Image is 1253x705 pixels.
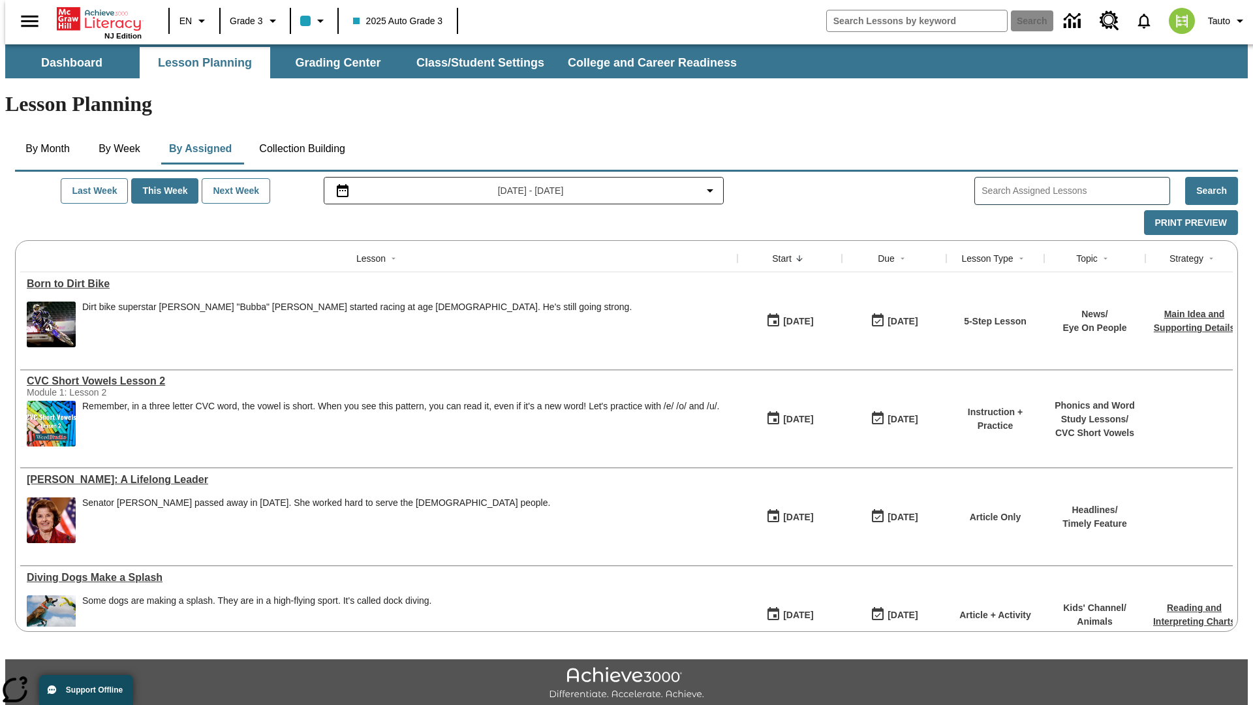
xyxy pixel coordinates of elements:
span: EN [179,14,192,28]
button: Sort [1203,251,1219,266]
span: 2025 Auto Grade 3 [353,14,443,28]
img: CVC Short Vowels Lesson 2. [27,401,76,446]
button: Language: EN, Select a language [174,9,215,33]
svg: Collapse Date Range Filter [702,183,718,198]
button: Sort [1013,251,1029,266]
h1: Lesson Planning [5,92,1248,116]
button: College and Career Readiness [557,47,747,78]
div: Start [772,252,792,265]
span: NJ Edition [104,32,142,40]
p: Phonics and Word Study Lessons / [1051,399,1139,426]
button: Grade: Grade 3, Select a grade [224,9,286,33]
img: avatar image [1169,8,1195,34]
button: Print Preview [1144,210,1238,236]
button: Grading Center [273,47,403,78]
a: Resource Center, Will open in new tab [1092,3,1127,39]
p: Instruction + Practice [953,405,1038,433]
div: Strategy [1169,252,1203,265]
div: Diving Dogs Make a Splash [27,572,731,584]
input: search field [827,10,1007,31]
button: By Month [15,133,80,164]
div: Lesson [356,252,386,265]
p: Kids' Channel / [1063,601,1126,615]
button: 09/05/25: First time the lesson was available [762,603,818,627]
img: A dog is jumping high in the air in an attempt to grab a yellow toy with its mouth. [27,595,76,641]
div: [DATE] [783,607,813,623]
div: Born to Dirt Bike [27,278,731,290]
button: Support Offline [39,675,133,705]
div: [DATE] [783,509,813,525]
button: Collection Building [249,133,356,164]
span: Grade 3 [230,14,263,28]
div: [DATE] [783,411,813,428]
a: Reading and Interpreting Charts [1153,603,1235,627]
button: Class/Student Settings [406,47,555,78]
button: 09/05/25: Last day the lesson can be accessed [866,603,922,627]
div: Due [878,252,895,265]
div: Topic [1076,252,1098,265]
button: Profile/Settings [1203,9,1253,33]
span: Some dogs are making a splash. They are in a high-flying sport. It's called dock diving. [82,595,431,641]
div: [DATE] [888,411,918,428]
button: Last Week [61,178,128,204]
p: Animals [1063,615,1126,629]
button: 09/05/25: Last day the lesson can be accessed [866,309,922,334]
button: 09/05/25: Last day the lesson can be accessed [866,505,922,529]
div: [DATE] [888,607,918,623]
a: CVC Short Vowels Lesson 2, Lessons [27,375,731,387]
div: Senator Dianne Feinstein passed away in September 2023. She worked hard to serve the American peo... [82,497,550,543]
div: [DATE] [888,313,918,330]
a: Home [57,6,142,32]
button: Select the date range menu item [330,183,719,198]
p: Headlines / [1062,503,1127,517]
a: Dianne Feinstein: A Lifelong Leader, Lessons [27,474,731,486]
p: CVC Short Vowels [1051,426,1139,440]
div: [DATE] [888,509,918,525]
a: Born to Dirt Bike, Lessons [27,278,731,290]
img: Motocross racer James Stewart flies through the air on his dirt bike. [27,302,76,347]
div: SubNavbar [5,47,749,78]
div: SubNavbar [5,44,1248,78]
p: Remember, in a three letter CVC word, the vowel is short. When you see this pattern, you can read... [82,401,719,412]
button: 09/05/25: First time the lesson was available [762,505,818,529]
div: Senator [PERSON_NAME] passed away in [DATE]. She worked hard to serve the [DEMOGRAPHIC_DATA] people. [82,497,550,509]
a: Notifications [1127,4,1161,38]
button: Sort [792,251,807,266]
p: Eye On People [1062,321,1126,335]
button: 09/05/25: First time the lesson was available [762,309,818,334]
a: Main Idea and Supporting Details [1154,309,1235,333]
div: Lesson Type [961,252,1013,265]
div: Dianne Feinstein: A Lifelong Leader [27,474,731,486]
button: Select a new avatar [1161,4,1203,38]
p: 5-Step Lesson [964,315,1027,328]
div: Module 1: Lesson 2 [27,387,223,398]
input: Search Assigned Lessons [982,181,1169,200]
div: Remember, in a three letter CVC word, the vowel is short. When you see this pattern, you can read... [82,401,719,446]
span: Support Offline [66,685,123,695]
button: By Week [87,133,152,164]
button: By Assigned [159,133,242,164]
p: Timely Feature [1062,517,1127,531]
button: 09/05/25: Last day the lesson can be accessed [866,407,922,431]
img: Achieve3000 Differentiate Accelerate Achieve [549,667,704,700]
div: Home [57,5,142,40]
button: Class color is light blue. Change class color [295,9,333,33]
div: Dirt bike superstar James "Bubba" Stewart started racing at age 4. He's still going strong. [82,302,632,347]
button: Next Week [202,178,270,204]
p: Article + Activity [959,608,1031,622]
button: Open side menu [10,2,49,40]
div: [DATE] [783,313,813,330]
button: Sort [895,251,910,266]
button: Lesson Planning [140,47,270,78]
div: Dirt bike superstar [PERSON_NAME] "Bubba" [PERSON_NAME] started racing at age [DEMOGRAPHIC_DATA].... [82,302,632,313]
button: This Week [131,178,198,204]
span: [DATE] - [DATE] [498,184,564,198]
p: Article Only [970,510,1021,524]
button: Sort [1098,251,1113,266]
a: Data Center [1056,3,1092,39]
a: Diving Dogs Make a Splash, Lessons [27,572,731,584]
div: Some dogs are making a splash. They are in a high-flying sport. It's called dock diving. [82,595,431,606]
